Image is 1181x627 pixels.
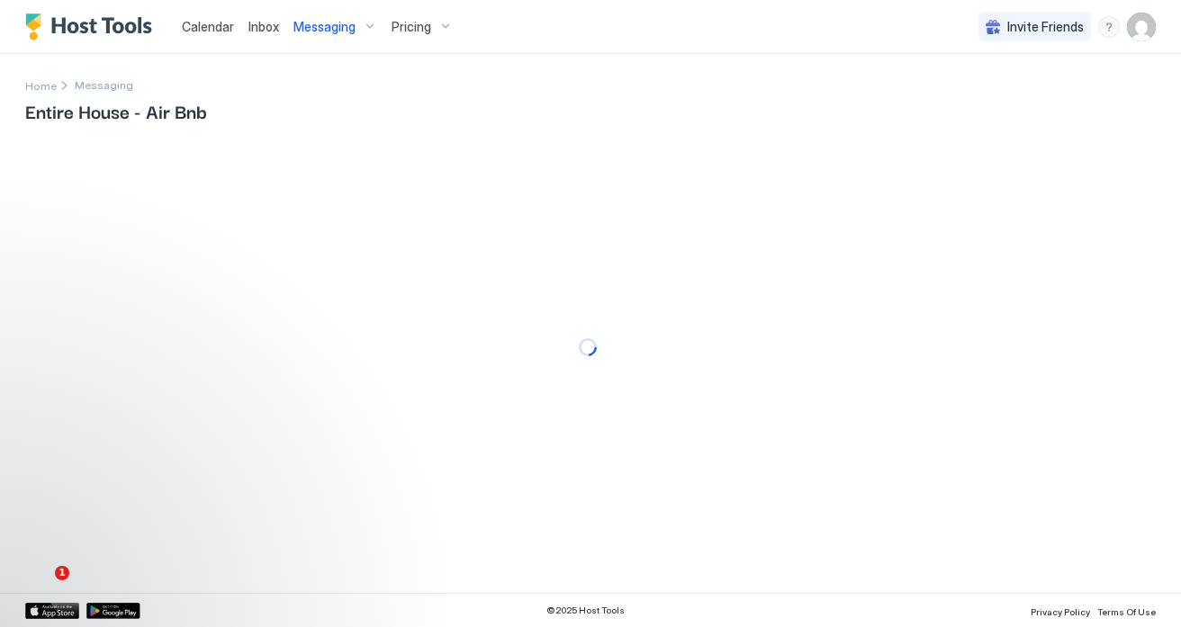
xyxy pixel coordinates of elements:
[1007,19,1084,35] span: Invite Friends
[293,19,356,35] span: Messaging
[182,17,234,36] a: Calendar
[55,566,69,580] span: 1
[1127,13,1156,41] div: User profile
[25,79,57,93] span: Home
[25,13,160,40] a: Host Tools Logo
[86,603,140,619] a: Google Play Store
[392,19,431,35] span: Pricing
[25,76,57,94] a: Home
[248,19,279,34] span: Inbox
[1031,601,1090,620] a: Privacy Policy
[579,338,597,356] div: loading
[546,605,625,616] span: © 2025 Host Tools
[14,452,374,578] iframe: Intercom notifications message
[25,603,79,619] a: App Store
[1097,601,1156,620] a: Terms Of Use
[1097,606,1156,617] span: Terms Of Use
[75,78,133,92] span: Breadcrumb
[25,97,1156,124] span: Entire House - Air Bnb
[248,17,279,36] a: Inbox
[182,19,234,34] span: Calendar
[1031,606,1090,617] span: Privacy Policy
[18,566,61,609] iframe: Intercom live chat
[25,76,57,94] div: Breadcrumb
[1098,16,1120,38] div: menu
